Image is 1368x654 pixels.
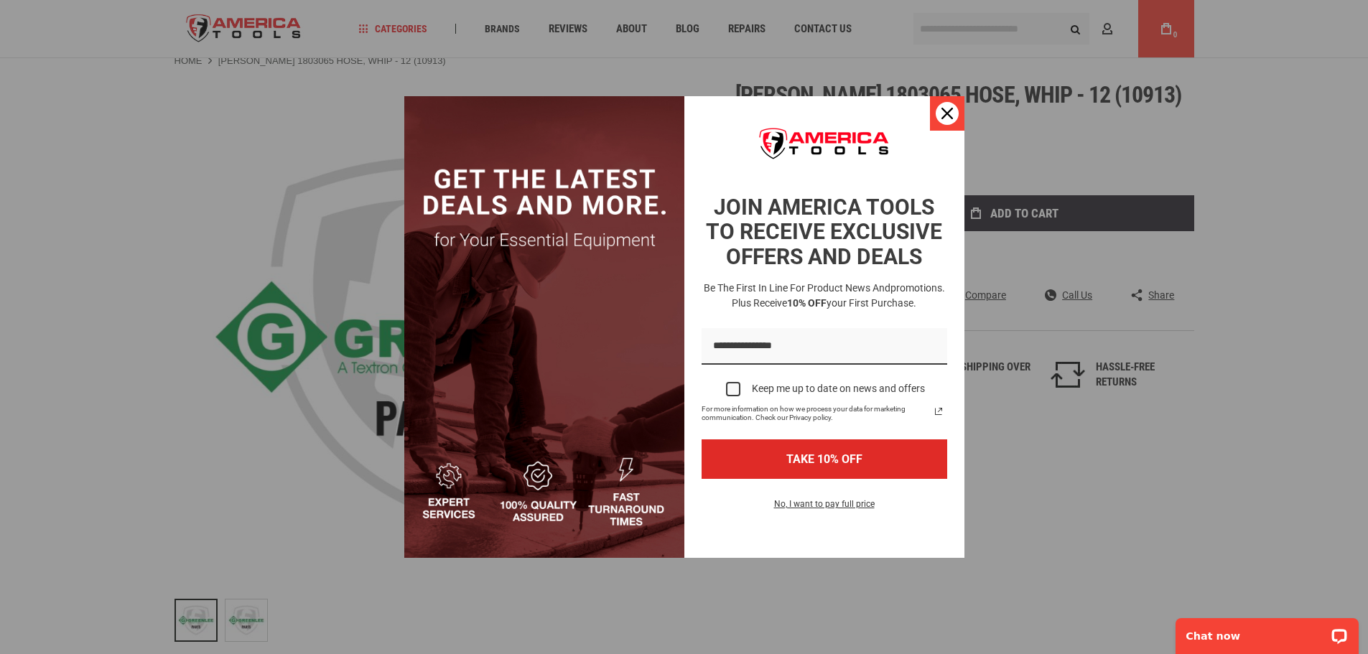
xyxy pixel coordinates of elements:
button: Close [930,96,964,131]
strong: JOIN AMERICA TOOLS TO RECEIVE EXCLUSIVE OFFERS AND DEALS [706,195,942,269]
svg: close icon [941,108,953,119]
button: TAKE 10% OFF [702,439,947,479]
svg: link icon [930,403,947,420]
input: Email field [702,328,947,365]
span: For more information on how we process your data for marketing communication. Check our Privacy p... [702,405,930,422]
h3: Be the first in line for product news and [699,281,950,311]
button: No, I want to pay full price [763,496,886,520]
div: Keep me up to date on news and offers [752,383,925,395]
strong: 10% OFF [787,297,827,309]
iframe: LiveChat chat widget [1166,609,1368,654]
a: Read our Privacy Policy [930,403,947,420]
